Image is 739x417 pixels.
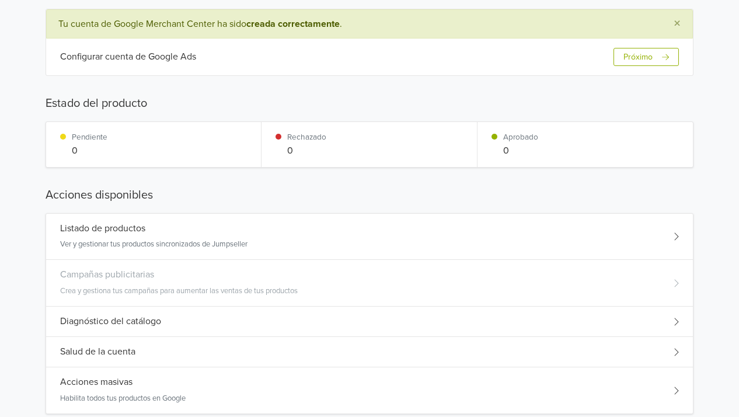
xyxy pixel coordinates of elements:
[287,144,326,158] p: 0
[46,307,693,337] div: Diagnóstico del catálogo
[503,131,538,143] p: Aprobado
[60,239,248,251] p: Ver y gestionar tus productos sincronizados de Jumpseller
[60,51,196,62] h5: Configurar cuenta de Google Ads
[674,15,681,32] span: ×
[60,346,135,357] h5: Salud de la cuenta
[60,393,186,405] p: Habilita todos tus productos en Google
[503,144,538,158] p: 0
[262,122,477,166] div: Rechazado0
[46,214,693,260] div: Listado de productosVer y gestionar tus productos sincronizados de Jumpseller
[662,10,692,38] button: Close
[287,131,326,143] p: Rechazado
[72,131,107,143] p: Pendiente
[46,186,693,204] h5: Acciones disponibles
[613,48,679,66] button: Próximo
[60,269,154,280] h5: Campañas publicitarias
[46,9,693,39] div: Tu cuenta de Google Merchant Center ha sido .
[46,337,693,367] div: Salud de la cuenta
[60,316,161,327] h5: Diagnóstico del catálogo
[72,144,107,158] p: 0
[60,223,145,234] h5: Listado de productos
[60,377,133,388] h5: Acciones masivas
[246,18,340,30] b: creada correctamente
[46,122,262,166] div: Pendiente0
[60,286,298,297] p: Crea y gestiona tus campañas para aumentar las ventas de tus productos
[477,122,693,166] div: Aprobado0
[46,367,693,413] div: Acciones masivasHabilita todos tus productos en Google
[46,260,693,307] div: Campañas publicitariasCrea y gestiona tus campañas para aumentar las ventas de tus productos
[46,39,693,75] div: Configurar cuenta de Google AdsPróximo
[46,95,693,112] h5: Estado del producto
